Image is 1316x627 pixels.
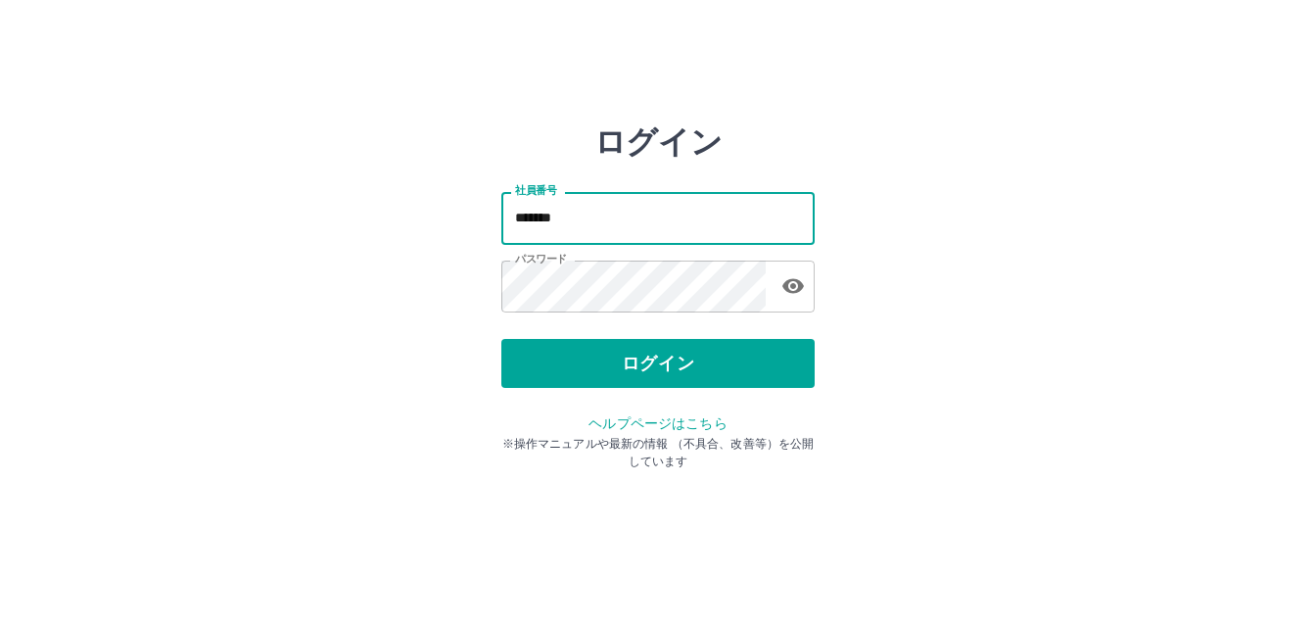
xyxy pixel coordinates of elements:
h2: ログイン [594,123,723,161]
p: ※操作マニュアルや最新の情報 （不具合、改善等）を公開しています [501,435,815,470]
button: ログイン [501,339,815,388]
a: ヘルプページはこちら [588,415,727,431]
label: パスワード [515,252,567,266]
label: 社員番号 [515,183,556,198]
